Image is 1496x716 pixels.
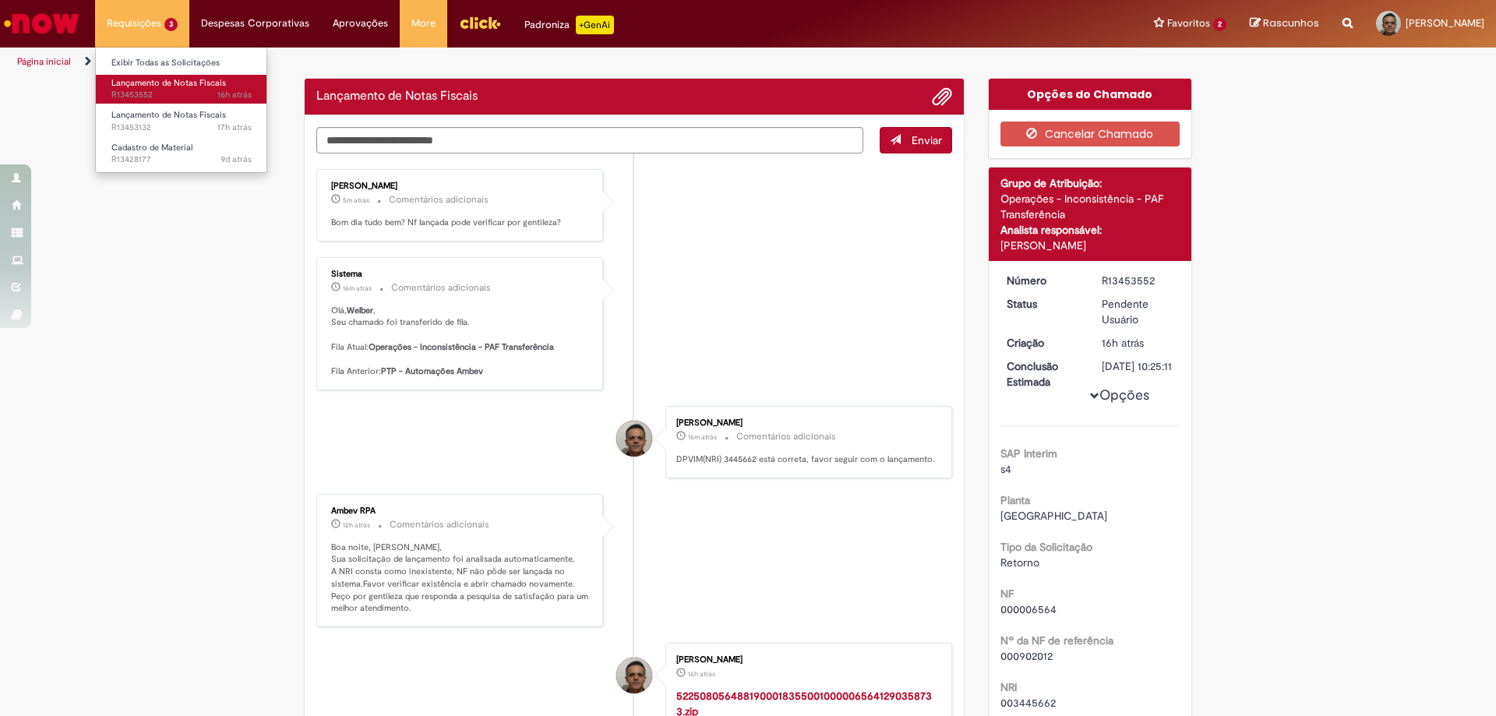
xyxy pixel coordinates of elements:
button: Adicionar anexos [932,86,952,107]
span: 5m atrás [343,196,369,205]
dt: Conclusão Estimada [995,358,1091,390]
span: Aprovações [333,16,388,31]
h2: Lançamento de Notas Fiscais Histórico de tíquete [316,90,478,104]
b: Welber [347,305,373,316]
button: Cancelar Chamado [1000,122,1180,146]
div: Analista responsável: [1000,222,1180,238]
b: Tipo da Solicitação [1000,540,1092,554]
span: Lançamento de Notas Fiscais [111,109,226,121]
div: Pendente Usuário [1102,296,1174,327]
div: Opções do Chamado [989,79,1192,110]
dt: Número [995,273,1091,288]
span: [PERSON_NAME] [1406,16,1484,30]
div: Welber Teixeira Gomes [616,421,652,457]
img: click_logo_yellow_360x200.png [459,11,501,34]
div: [PERSON_NAME] [331,182,591,191]
div: Welber Teixeira Gomes [616,658,652,693]
div: 27/08/2025 16:25:07 [1102,335,1174,351]
span: Cadastro de Material [111,142,192,153]
b: PTP - Automações Ambev [381,365,483,377]
button: Enviar [880,127,952,153]
span: 16h atrás [217,89,252,101]
span: 16h atrás [688,669,715,679]
time: 27/08/2025 16:25:05 [688,669,715,679]
p: Olá, , Seu chamado foi transferido de fila. Fila Atual: Fila Anterior: [331,305,591,378]
span: 000006564 [1000,602,1057,616]
small: Comentários adicionais [390,518,489,531]
span: 16h atrás [1102,336,1144,350]
p: DPVIM(NRI) 3445662 está correta, favor seguir com o lançamento. [676,453,936,466]
p: Boa noite, [PERSON_NAME], Sua solicitação de lançamento foi analisada automaticamente. A NRI cons... [331,541,591,615]
b: NRI [1000,680,1017,694]
ul: Requisições [95,47,267,173]
a: Exibir Todas as Solicitações [96,55,267,72]
time: 27/08/2025 15:24:46 [217,122,252,133]
div: [PERSON_NAME] [1000,238,1180,253]
time: 28/08/2025 08:05:05 [688,432,717,442]
span: R13453552 [111,89,252,101]
span: Despesas Corporativas [201,16,309,31]
span: R13428177 [111,153,252,166]
div: Padroniza [524,16,614,34]
a: Aberto R13453132 : Lançamento de Notas Fiscais [96,107,267,136]
b: Planta [1000,493,1030,507]
span: Favoritos [1167,16,1210,31]
span: 3 [164,18,178,31]
div: Ambev RPA [331,506,591,516]
span: 9d atrás [221,153,252,165]
small: Comentários adicionais [736,430,836,443]
span: Enviar [912,133,942,147]
span: 000902012 [1000,649,1053,663]
span: 16m atrás [688,432,717,442]
span: Rascunhos [1263,16,1319,30]
small: Comentários adicionais [389,193,489,206]
b: Nº da NF de referência [1000,633,1113,647]
time: 28/08/2025 08:05:07 [343,284,372,293]
span: Lançamento de Notas Fiscais [111,77,226,89]
img: ServiceNow [2,8,82,39]
time: 19/08/2025 11:45:04 [221,153,252,165]
p: +GenAi [576,16,614,34]
span: 2 [1213,18,1226,31]
span: 16m atrás [343,284,372,293]
time: 27/08/2025 20:04:46 [343,520,370,530]
span: R13453132 [111,122,252,134]
span: Requisições [107,16,161,31]
div: [PERSON_NAME] [676,655,936,665]
p: Bom dia tudo bem? Nf lançada pode verificar por gentileza? [331,217,591,229]
time: 28/08/2025 08:16:19 [343,196,369,205]
div: R13453552 [1102,273,1174,288]
span: 17h atrás [217,122,252,133]
time: 27/08/2025 16:25:09 [217,89,252,101]
span: 003445662 [1000,696,1056,710]
div: Sistema [331,270,591,279]
span: Retorno [1000,556,1039,570]
textarea: Digite sua mensagem aqui... [316,127,863,153]
a: Página inicial [17,55,71,68]
ul: Trilhas de página [12,48,986,76]
small: Comentários adicionais [391,281,491,295]
dt: Status [995,296,1091,312]
time: 27/08/2025 16:25:07 [1102,336,1144,350]
div: [DATE] 10:25:11 [1102,358,1174,374]
a: Rascunhos [1250,16,1319,31]
span: s4 [1000,462,1011,476]
div: Operações - Inconsistência - PAF Transferência [1000,191,1180,222]
span: [GEOGRAPHIC_DATA] [1000,509,1107,523]
b: NF [1000,587,1014,601]
div: [PERSON_NAME] [676,418,936,428]
a: Aberto R13453552 : Lançamento de Notas Fiscais [96,75,267,104]
span: More [411,16,436,31]
a: Aberto R13428177 : Cadastro de Material [96,139,267,168]
b: Operações - Inconsistência - PAF Transferência [369,341,554,353]
dt: Criação [995,335,1091,351]
span: 12h atrás [343,520,370,530]
div: Grupo de Atribuição: [1000,175,1180,191]
b: SAP Interim [1000,446,1057,460]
